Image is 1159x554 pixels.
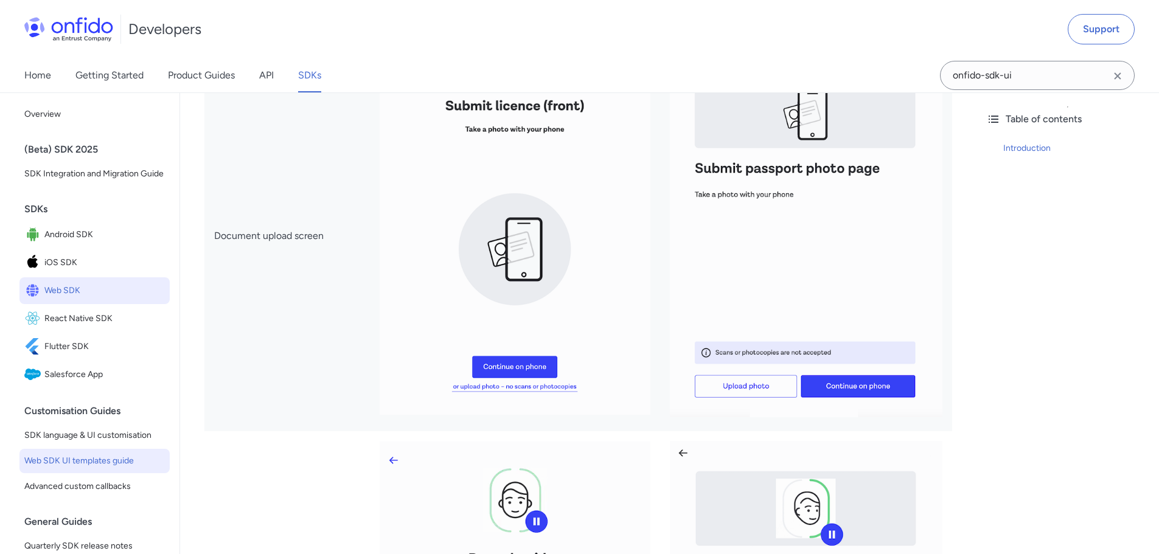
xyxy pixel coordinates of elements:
[24,107,165,122] span: Overview
[19,249,170,276] a: IconiOS SDKiOS SDK
[1003,141,1149,156] a: Introduction
[24,58,51,92] a: Home
[670,50,942,417] img: New doc upload
[940,61,1135,90] input: Onfido search input field
[24,282,44,299] img: IconWeb SDK
[19,449,170,473] a: Web SDK UI templates guide
[19,361,170,388] a: IconSalesforce AppSalesforce App
[19,102,170,126] a: Overview
[24,167,165,181] span: SDK Integration and Migration Guide
[24,17,113,41] img: Onfido Logo
[24,399,175,423] div: Customisation Guides
[44,310,165,327] span: React Native SDK
[24,338,44,355] img: IconFlutter SDK
[298,58,321,92] a: SDKs
[24,454,165,468] span: Web SDK UI templates guide
[986,112,1149,126] div: Table of contents
[24,137,175,162] div: (Beta) SDK 2025
[44,282,165,299] span: Web SDK
[24,197,175,221] div: SDKs
[75,58,144,92] a: Getting Started
[19,423,170,448] a: SDK language & UI customisation
[19,305,170,332] a: IconReact Native SDKReact Native SDK
[44,254,165,271] span: iOS SDK
[19,221,170,248] a: IconAndroid SDKAndroid SDK
[380,53,650,415] img: Former doc upload
[168,58,235,92] a: Product Guides
[19,333,170,360] a: IconFlutter SDKFlutter SDK
[259,58,274,92] a: API
[19,277,170,304] a: IconWeb SDKWeb SDK
[24,428,165,443] span: SDK language & UI customisation
[24,366,44,383] img: IconSalesforce App
[24,479,165,494] span: Advanced custom callbacks
[24,254,44,271] img: IconiOS SDK
[1068,14,1135,44] a: Support
[44,338,165,355] span: Flutter SDK
[24,310,44,327] img: IconReact Native SDK
[24,226,44,243] img: IconAndroid SDK
[44,226,165,243] span: Android SDK
[128,19,201,39] h1: Developers
[19,474,170,499] a: Advanced custom callbacks
[24,510,175,534] div: General Guides
[204,41,370,431] td: Document upload screen
[19,162,170,186] a: SDK Integration and Migration Guide
[44,366,165,383] span: Salesforce App
[24,539,165,553] span: Quarterly SDK release notes
[1110,69,1125,83] svg: Clear search field button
